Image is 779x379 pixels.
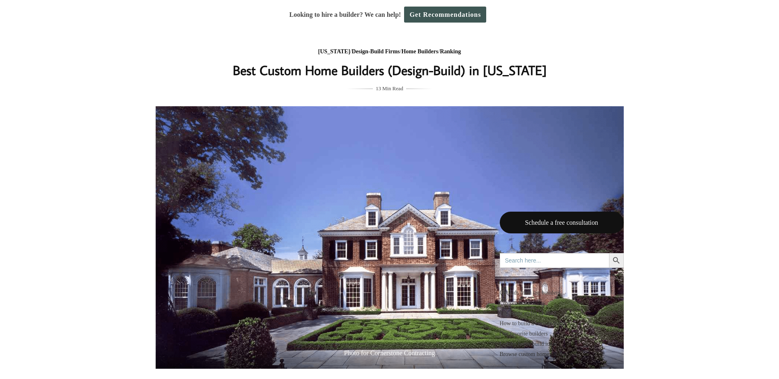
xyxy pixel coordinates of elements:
[352,48,400,55] a: Design-Build Firms
[156,341,624,369] span: Photo for Cornerstone Contracting
[404,7,486,23] a: Get Recommendations
[226,60,554,80] h1: Best Custom Home Builders (Design-Build) in [US_STATE]
[440,48,461,55] a: Ranking
[318,48,350,55] a: [US_STATE]
[226,47,554,57] div: / / /
[401,48,438,55] a: Home Builders
[376,84,403,93] span: 13 Min Read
